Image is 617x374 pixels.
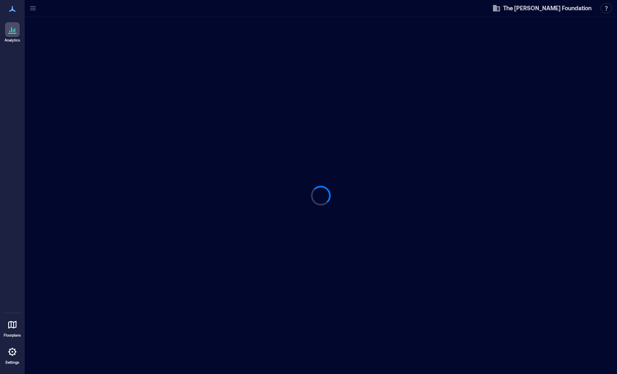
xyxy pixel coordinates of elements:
[5,360,19,365] p: Settings
[503,4,591,12] span: The [PERSON_NAME] Foundation
[5,38,20,43] p: Analytics
[2,342,22,367] a: Settings
[1,315,23,340] a: Floorplans
[2,20,23,45] a: Analytics
[490,2,594,15] button: The [PERSON_NAME] Foundation
[4,333,21,338] p: Floorplans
